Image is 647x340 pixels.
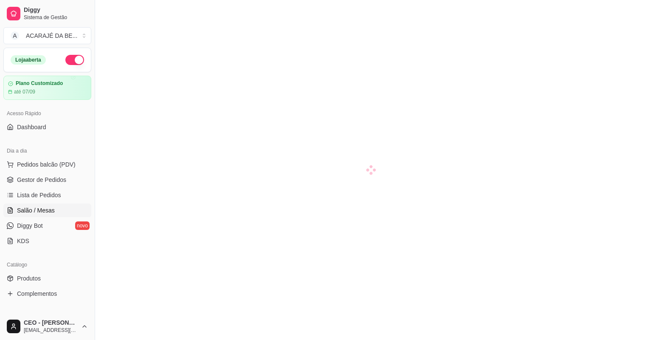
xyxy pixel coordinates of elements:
button: Pedidos balcão (PDV) [3,158,91,171]
a: Salão / Mesas [3,204,91,217]
div: ACARAJÉ DA BE ... [26,31,77,40]
span: Complementos [17,289,57,298]
span: Lista de Pedidos [17,191,61,199]
a: Dashboard [3,120,91,134]
a: KDS [3,234,91,248]
div: Loja aberta [11,55,46,65]
span: CEO - [PERSON_NAME] [24,319,78,327]
a: Complementos [3,287,91,300]
div: Acesso Rápido [3,107,91,120]
span: Diggy [24,6,88,14]
button: Select a team [3,27,91,44]
div: Catálogo [3,258,91,272]
a: Lista de Pedidos [3,188,91,202]
article: Plano Customizado [16,80,63,87]
a: Produtos [3,272,91,285]
span: Pedidos balcão (PDV) [17,160,76,169]
article: até 07/09 [14,88,35,95]
span: Produtos [17,274,41,283]
a: Diggy Botnovo [3,219,91,232]
span: KDS [17,237,29,245]
a: DiggySistema de Gestão [3,3,91,24]
span: Sistema de Gestão [24,14,88,21]
div: Dia a dia [3,144,91,158]
span: Salão / Mesas [17,206,55,215]
span: [EMAIL_ADDRESS][DOMAIN_NAME] [24,327,78,334]
button: Alterar Status [65,55,84,65]
a: Gestor de Pedidos [3,173,91,187]
span: Gestor de Pedidos [17,176,66,184]
span: Dashboard [17,123,46,131]
a: Plano Customizadoaté 07/09 [3,76,91,100]
span: A [11,31,19,40]
button: CEO - [PERSON_NAME][EMAIL_ADDRESS][DOMAIN_NAME] [3,316,91,337]
span: Diggy Bot [17,221,43,230]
